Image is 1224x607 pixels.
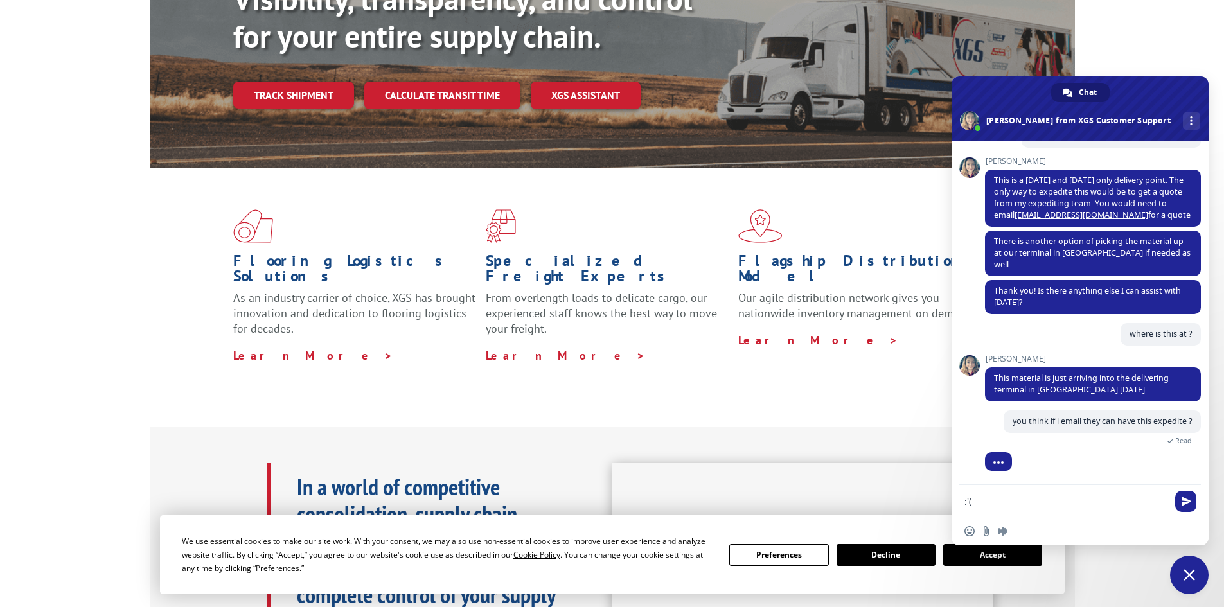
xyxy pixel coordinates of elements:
[994,175,1191,220] span: This is a [DATE] and [DATE] only delivery point. The only way to expedite this would be to get a ...
[486,253,729,290] h1: Specialized Freight Experts
[729,544,828,566] button: Preferences
[837,544,936,566] button: Decline
[364,82,520,109] a: Calculate transit time
[985,157,1201,166] span: [PERSON_NAME]
[1051,83,1110,102] div: Chat
[738,333,898,347] a: Learn More >
[738,209,783,243] img: xgs-icon-flagship-distribution-model-red
[994,285,1181,308] span: Thank you! Is there anything else I can assist with [DATE]?
[964,526,975,536] span: Insert an emoji
[486,348,646,363] a: Learn More >
[738,253,981,290] h1: Flagship Distribution Model
[486,209,516,243] img: xgs-icon-focused-on-flooring-red
[531,82,641,109] a: XGS ASSISTANT
[233,209,273,243] img: xgs-icon-total-supply-chain-intelligence-red
[160,515,1065,594] div: Cookie Consent Prompt
[256,563,299,574] span: Preferences
[1175,436,1192,445] span: Read
[738,290,975,321] span: Our agile distribution network gives you nationwide inventory management on demand.
[994,373,1169,395] span: This material is just arriving into the delivering terminal in [GEOGRAPHIC_DATA] [DATE]
[233,82,354,109] a: Track shipment
[182,534,714,575] div: We use essential cookies to make our site work. With your consent, we may also use non-essential ...
[233,253,476,290] h1: Flooring Logistics Solutions
[1079,83,1097,102] span: Chat
[486,290,729,347] p: From overlength loads to delicate cargo, our experienced staff knows the best way to move your fr...
[1175,491,1196,512] span: Send
[964,496,1167,507] textarea: Compose your message...
[1130,328,1192,339] span: where is this at ?
[985,355,1201,364] span: [PERSON_NAME]
[981,526,991,536] span: Send a file
[943,544,1042,566] button: Accept
[233,290,475,336] span: As an industry carrier of choice, XGS has brought innovation and dedication to flooring logistics...
[994,236,1191,270] span: There is another option of picking the material up at our terminal in [GEOGRAPHIC_DATA] if needed...
[233,348,393,363] a: Learn More >
[1183,112,1200,130] div: More channels
[998,526,1008,536] span: Audio message
[513,549,560,560] span: Cookie Policy
[1015,209,1148,220] a: [EMAIL_ADDRESS][DOMAIN_NAME]
[1013,416,1192,427] span: you think if i email they can have this expedite ?
[1170,556,1209,594] div: Close chat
